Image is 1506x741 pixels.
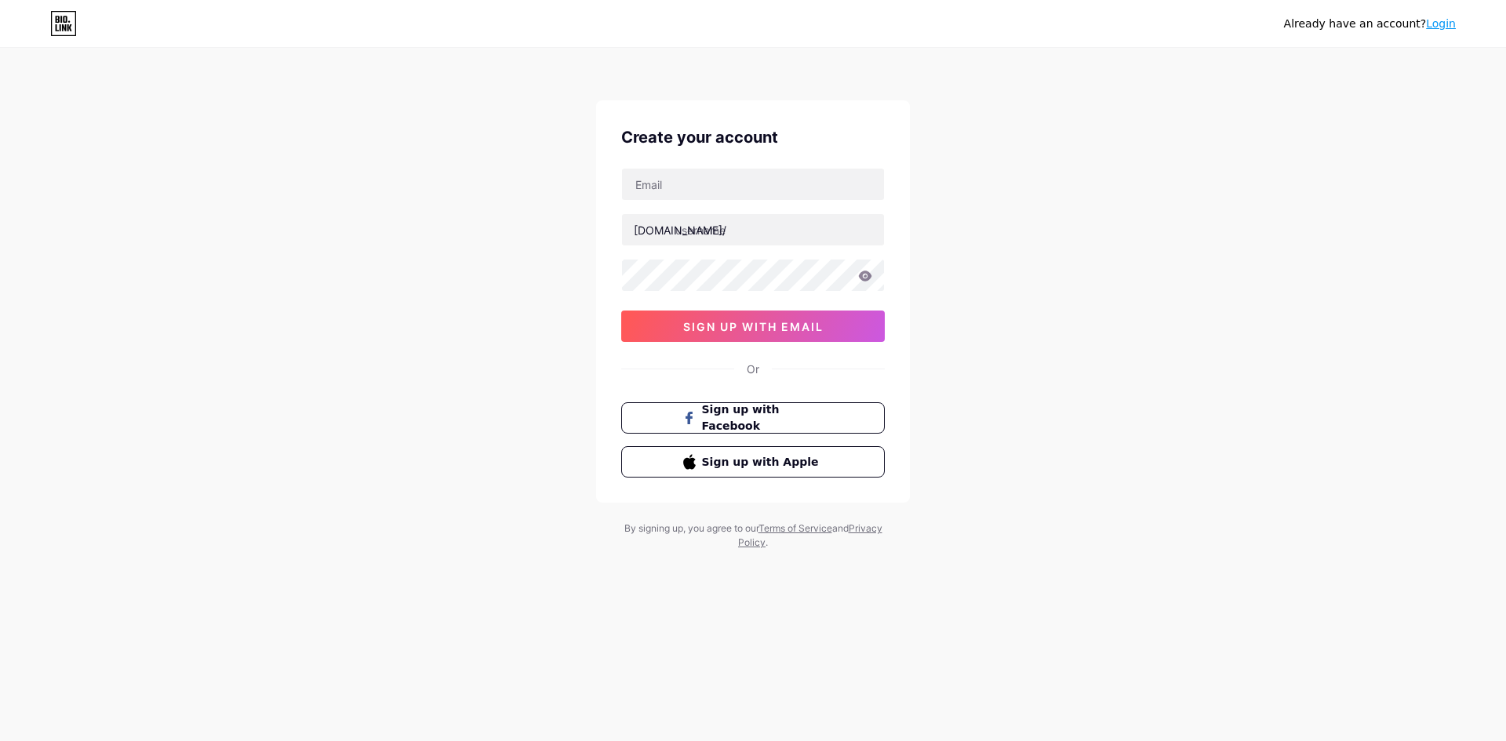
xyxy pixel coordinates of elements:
div: By signing up, you agree to our and . [620,521,886,550]
div: Already have an account? [1284,16,1456,32]
span: Sign up with Facebook [702,401,824,434]
input: username [622,214,884,245]
button: sign up with email [621,311,885,342]
div: Create your account [621,125,885,149]
button: Sign up with Apple [621,446,885,478]
input: Email [622,169,884,200]
span: sign up with email [683,320,824,333]
div: Or [747,361,759,377]
span: Sign up with Apple [702,454,824,470]
button: Sign up with Facebook [621,402,885,434]
div: [DOMAIN_NAME]/ [634,222,726,238]
a: Terms of Service [758,522,832,534]
a: Login [1426,17,1456,30]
